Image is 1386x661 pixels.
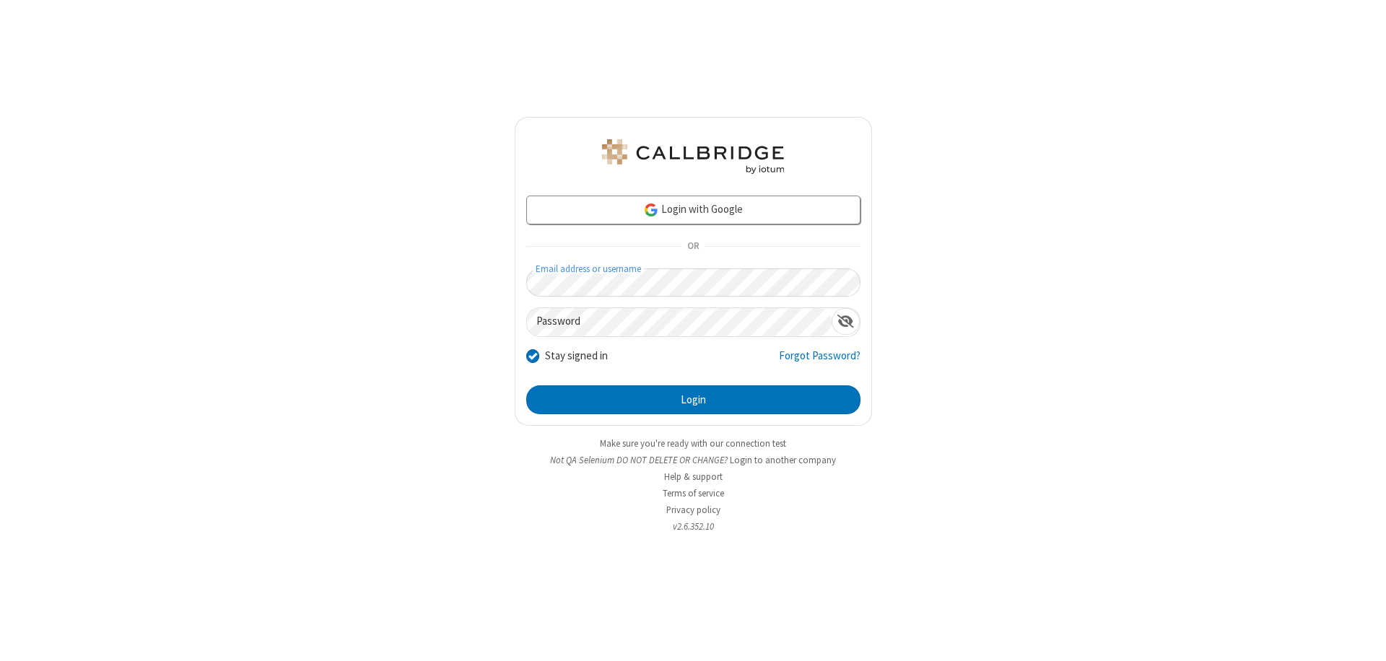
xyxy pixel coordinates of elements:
img: google-icon.png [643,202,659,218]
a: Privacy policy [666,504,720,516]
li: Not QA Selenium DO NOT DELETE OR CHANGE? [515,453,872,467]
label: Stay signed in [545,348,608,364]
li: v2.6.352.10 [515,520,872,533]
img: QA Selenium DO NOT DELETE OR CHANGE [599,139,787,174]
a: Forgot Password? [779,348,860,375]
a: Terms of service [663,487,724,499]
span: OR [681,237,705,257]
input: Email address or username [526,268,860,297]
a: Help & support [664,470,723,483]
button: Login to another company [730,453,836,467]
button: Login [526,385,860,414]
div: Show password [832,308,860,335]
a: Login with Google [526,196,860,224]
a: Make sure you're ready with our connection test [600,437,786,450]
input: Password [527,308,832,336]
